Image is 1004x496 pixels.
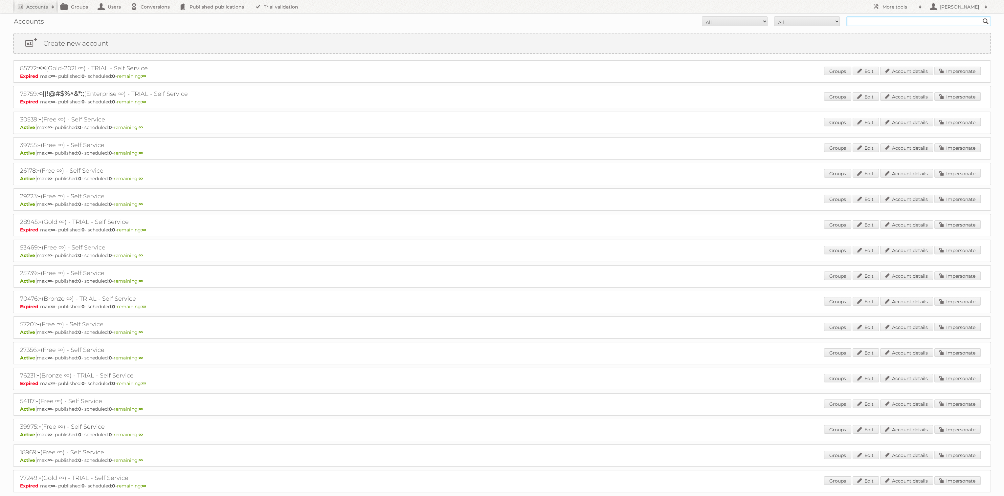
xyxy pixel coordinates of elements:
strong: 0 [81,380,85,386]
a: Account details [880,297,933,306]
h2: 54117: (Free ∞) - Self Service [20,397,250,405]
strong: ∞ [139,406,143,412]
strong: 0 [109,176,112,182]
strong: ∞ [142,483,146,489]
span: - [38,422,41,430]
strong: ∞ [51,73,55,79]
a: Impersonate [934,143,981,152]
h2: 27356: (Free ∞) - Self Service [20,346,250,354]
a: Groups [824,425,851,434]
a: Groups [824,67,851,75]
h2: 70476: (Bronze ∞) - TRIAL - Self Service [20,294,250,303]
span: Active [20,329,37,335]
h2: 85772: (Gold-2021 ∞) - TRIAL - Self Service [20,64,250,73]
strong: 0 [78,201,81,207]
p: max: - published: - scheduled: - [20,73,984,79]
p: max: - published: - scheduled: - [20,176,984,182]
p: max: - published: - scheduled: - [20,355,984,361]
h2: 25739: (Free ∞) - Self Service [20,269,250,277]
a: Account details [880,374,933,382]
strong: ∞ [139,329,143,335]
h2: 39755: (Free ∞) - Self Service [20,141,250,149]
span: remaining: [117,227,146,233]
strong: ∞ [142,304,146,310]
span: remaining: [114,329,143,335]
a: Impersonate [934,297,981,306]
strong: 0 [112,304,115,310]
strong: 0 [78,124,81,130]
a: Account details [880,118,933,126]
a: Edit [853,425,879,434]
span: remaining: [117,380,146,386]
strong: ∞ [139,124,143,130]
strong: ∞ [51,227,55,233]
a: Edit [853,271,879,280]
a: Impersonate [934,451,981,459]
span: - [38,141,41,149]
span: remaining: [114,176,143,182]
span: Expired [20,73,40,79]
h2: 28945: (Gold ∞) - TRIAL - Self Service [20,218,250,226]
a: Account details [880,399,933,408]
span: remaining: [114,355,143,361]
h2: 75759: (Enterprise ∞) - TRIAL - Self Service [20,90,250,98]
strong: 0 [81,483,85,489]
a: Impersonate [934,118,981,126]
span: - [39,243,42,251]
strong: 0 [109,252,112,258]
strong: 0 [78,278,81,284]
p: max: - published: - scheduled: - [20,304,984,310]
strong: ∞ [142,73,146,79]
strong: 0 [112,483,115,489]
strong: 0 [109,432,112,438]
a: Groups [824,348,851,357]
a: Account details [880,451,933,459]
span: - [38,448,40,456]
a: Impersonate [934,246,981,254]
a: Edit [853,92,879,101]
span: - [36,397,38,405]
strong: ∞ [48,124,52,130]
a: Edit [853,220,879,229]
a: Edit [853,297,879,306]
a: Groups [824,476,851,485]
a: Account details [880,143,933,152]
a: Groups [824,374,851,382]
span: Active [20,278,37,284]
span: - [37,371,39,379]
a: Account details [880,271,933,280]
p: max: - published: - scheduled: - [20,329,984,335]
span: remaining: [114,457,143,463]
h2: [PERSON_NAME] [938,4,981,10]
h2: 39975: (Free ∞) - Self Service [20,422,250,431]
strong: 0 [109,278,112,284]
h2: 26178: (Free ∞) - Self Service [20,166,250,175]
strong: ∞ [48,457,52,463]
span: - [39,294,42,302]
p: max: - published: - scheduled: - [20,99,984,105]
strong: 0 [81,304,85,310]
span: remaining: [114,278,143,284]
strong: ∞ [142,380,146,386]
a: Account details [880,476,933,485]
span: - [38,192,41,200]
a: Account details [880,323,933,331]
strong: ∞ [48,252,52,258]
span: remaining: [114,124,143,130]
strong: ∞ [48,355,52,361]
strong: ∞ [51,99,55,105]
strong: ∞ [139,252,143,258]
strong: ∞ [51,483,55,489]
a: Impersonate [934,476,981,485]
span: Expired [20,380,40,386]
a: Create new account [14,33,990,53]
strong: ∞ [51,304,55,310]
span: remaining: [114,406,143,412]
strong: ∞ [139,355,143,361]
a: Edit [853,118,879,126]
a: Groups [824,118,851,126]
span: Expired [20,304,40,310]
p: max: - published: - scheduled: - [20,483,984,489]
strong: 0 [78,457,81,463]
strong: 0 [109,124,112,130]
